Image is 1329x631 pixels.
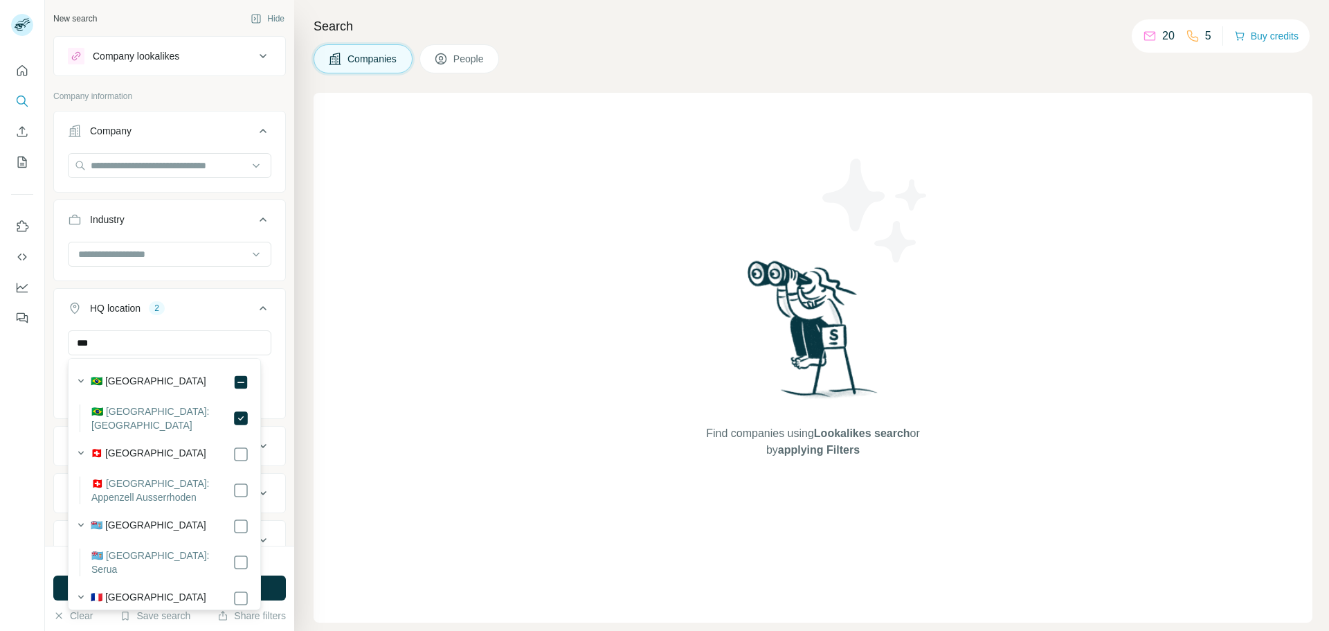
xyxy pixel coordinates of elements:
button: Dashboard [11,275,33,300]
button: My lists [11,150,33,175]
button: Clear [53,609,93,623]
button: Use Surfe API [11,245,33,269]
p: 5 [1205,28,1211,44]
label: 🇨🇭 [GEOGRAPHIC_DATA]: Appenzell Ausserrhoden [91,477,233,504]
h4: Search [314,17,1312,36]
button: HQ location2 [54,292,285,330]
button: Company [54,114,285,153]
button: Feedback [11,305,33,330]
label: 🇫🇯 [GEOGRAPHIC_DATA]: Serua [91,549,233,576]
span: People [453,52,485,66]
div: Company lookalikes [93,49,179,63]
span: Find companies using or by [702,425,923,459]
label: 🇫🇷 [GEOGRAPHIC_DATA] [91,590,206,607]
button: Employees (size) [54,477,285,510]
div: Company [90,124,132,138]
button: Run search [53,576,286,601]
button: Industry [54,203,285,242]
button: Hide [241,8,294,29]
label: 🇫🇯 [GEOGRAPHIC_DATA] [91,518,206,535]
div: New search [53,12,97,25]
button: Search [11,89,33,114]
div: Industry [90,213,125,226]
label: 🇧🇷 [GEOGRAPHIC_DATA] [91,374,206,391]
img: Surfe Illustration - Woman searching with binoculars [741,257,885,411]
label: 🇧🇷 [GEOGRAPHIC_DATA]: [GEOGRAPHIC_DATA] [91,405,233,432]
button: Buy credits [1234,26,1299,46]
button: Enrich CSV [11,119,33,144]
span: Companies [347,52,398,66]
button: Quick start [11,58,33,83]
p: Company information [53,90,286,103]
p: 20 [1162,28,1175,44]
label: 🇨🇭 [GEOGRAPHIC_DATA] [91,446,206,463]
span: applying Filters [778,444,860,456]
span: Lookalikes search [814,427,910,439]
button: Technologies [54,524,285,557]
div: 2 [149,302,165,314]
button: Company lookalikes [54,39,285,73]
button: Save search [120,609,190,623]
div: HQ location [90,301,141,315]
button: Annual revenue ($) [54,429,285,463]
img: Surfe Illustration - Stars [813,148,938,273]
button: Share filters [217,609,286,623]
button: Use Surfe on LinkedIn [11,214,33,239]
